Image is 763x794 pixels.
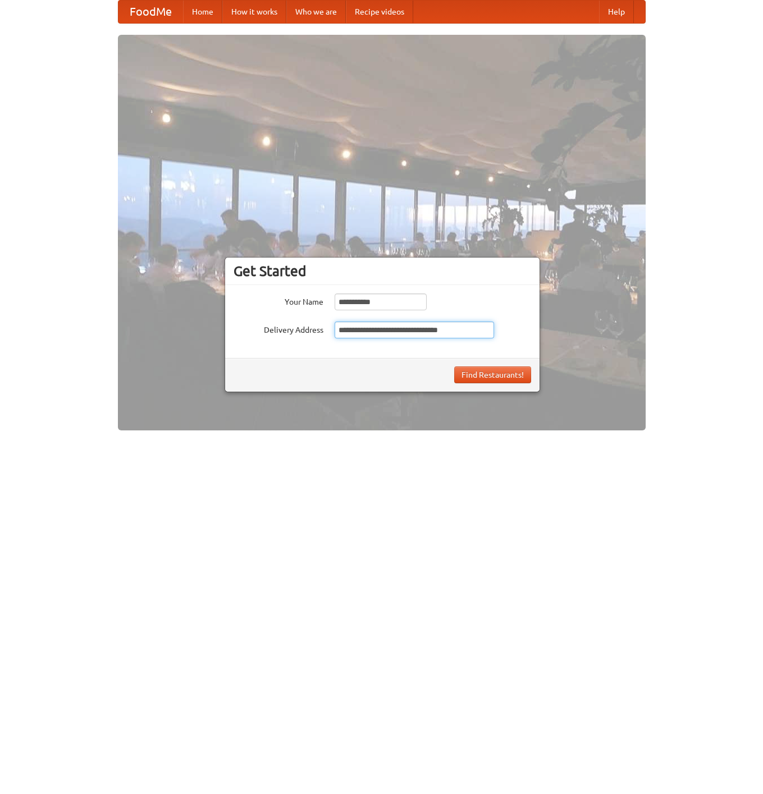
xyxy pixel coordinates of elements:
label: Your Name [234,293,323,307]
button: Find Restaurants! [454,366,531,383]
h3: Get Started [234,263,531,279]
a: Recipe videos [346,1,413,23]
a: FoodMe [118,1,183,23]
label: Delivery Address [234,322,323,336]
a: How it works [222,1,286,23]
a: Who we are [286,1,346,23]
a: Help [599,1,634,23]
a: Home [183,1,222,23]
